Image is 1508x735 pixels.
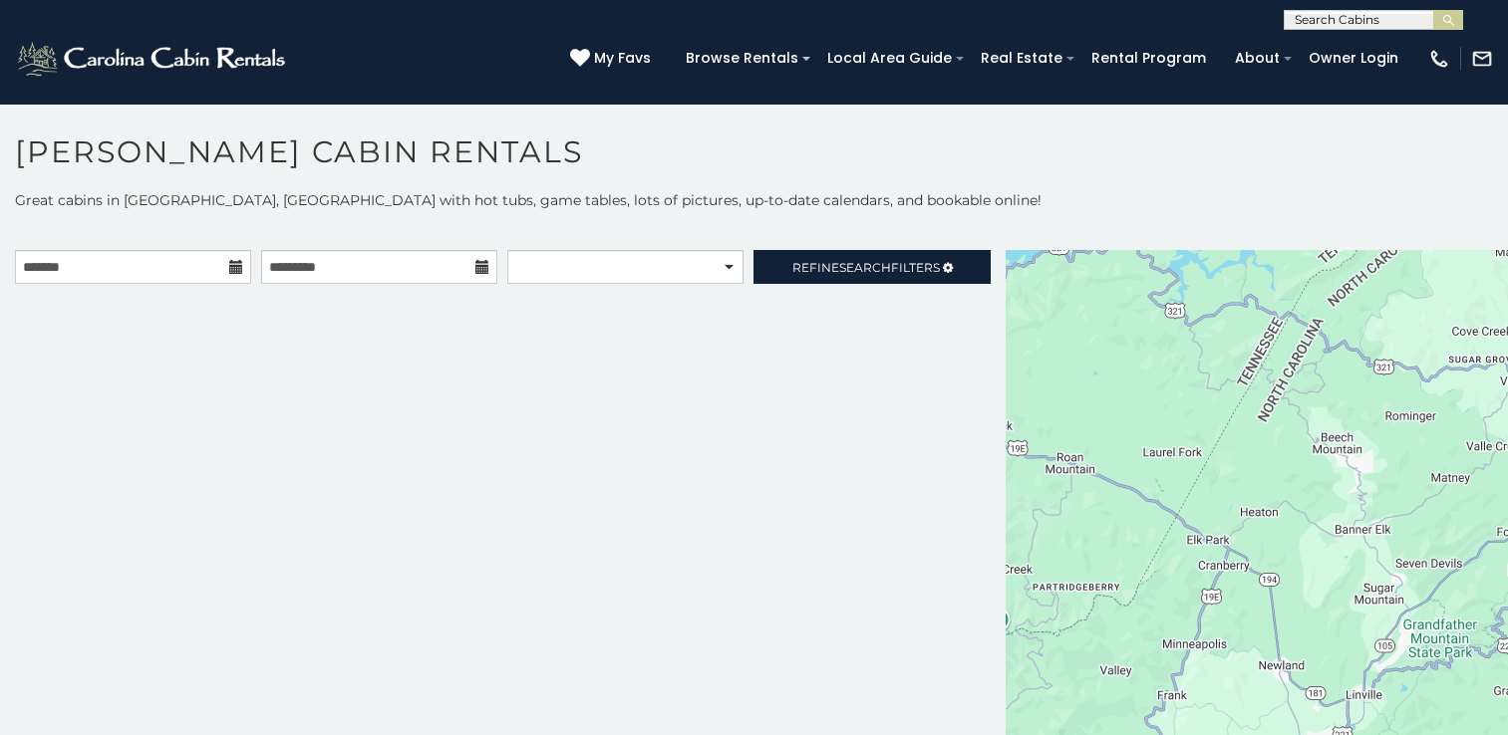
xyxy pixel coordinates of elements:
[570,48,656,70] a: My Favs
[754,250,990,284] a: RefineSearchFilters
[792,260,940,275] span: Refine Filters
[1081,43,1216,74] a: Rental Program
[817,43,962,74] a: Local Area Guide
[15,39,291,79] img: White-1-2.png
[1299,43,1408,74] a: Owner Login
[1225,43,1290,74] a: About
[594,48,651,69] span: My Favs
[839,260,891,275] span: Search
[1471,48,1493,70] img: mail-regular-white.png
[971,43,1072,74] a: Real Estate
[1428,48,1450,70] img: phone-regular-white.png
[676,43,808,74] a: Browse Rentals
